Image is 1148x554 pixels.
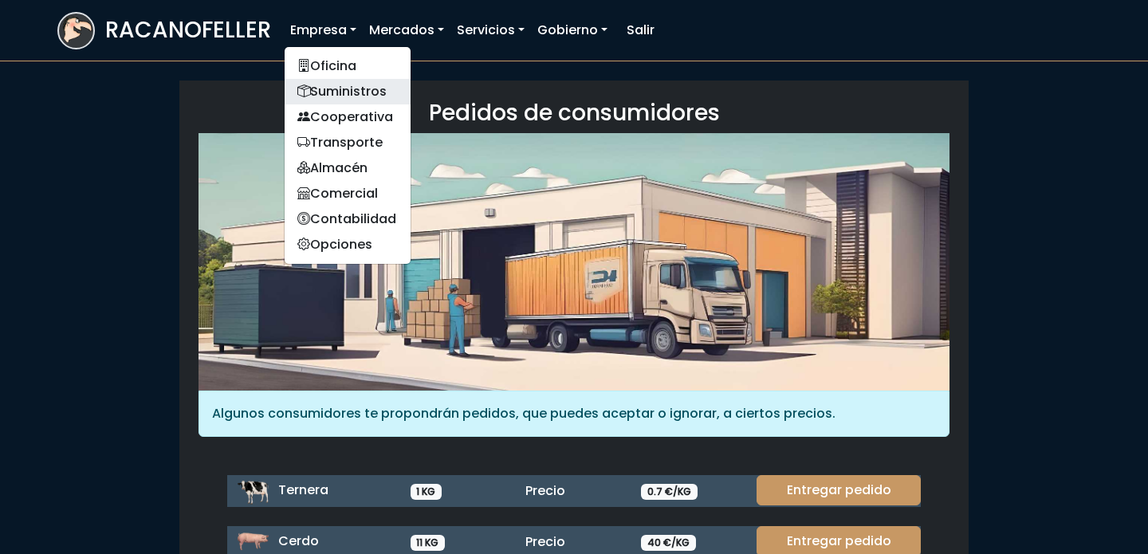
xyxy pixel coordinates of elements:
[285,104,411,130] a: Cooperativa
[59,14,93,44] img: logoracarojo.png
[285,232,411,257] a: Opciones
[411,535,446,551] span: 11 KG
[285,155,411,181] a: Almacén
[411,484,442,500] span: 1 KG
[757,475,921,505] a: Entregar pedido
[285,53,411,79] a: Oficina
[199,133,949,391] img: orders.jpg
[516,481,631,501] div: Precio
[641,535,696,551] span: 40 €/KG
[641,484,698,500] span: 0.7 €/KG
[620,14,661,46] a: Salir
[285,130,411,155] a: Transporte
[531,14,614,46] a: Gobierno
[199,100,949,127] h3: Pedidos de consumidores
[278,532,319,550] span: Cerdo
[285,79,411,104] a: Suministros
[199,391,949,437] div: Algunos consumidores te propondrán pedidos, que puedes aceptar o ignorar, a ciertos precios.
[285,181,411,206] a: Comercial
[237,475,269,507] img: ternera.png
[105,17,271,44] h3: RACANOFELLER
[516,532,631,552] div: Precio
[278,481,328,499] span: Ternera
[363,14,450,46] a: Mercados
[284,14,363,46] a: Empresa
[57,8,271,53] a: RACANOFELLER
[285,206,411,232] a: Contabilidad
[450,14,531,46] a: Servicios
